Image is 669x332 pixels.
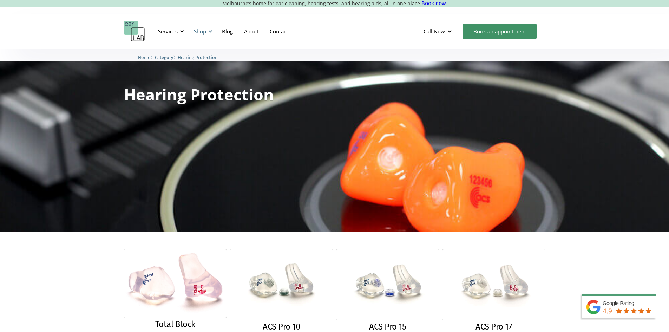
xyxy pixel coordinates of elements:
[442,249,545,320] img: ACS Pro 17
[158,28,178,35] div: Services
[155,54,173,60] a: Category
[369,322,406,332] h2: ACS Pro 15
[424,28,445,35] div: Call Now
[138,54,155,61] li: 〉
[230,249,333,320] img: ACS Pro 10
[138,54,150,60] a: Home
[154,21,186,42] div: Services
[238,21,264,41] a: About
[155,54,178,61] li: 〉
[124,21,145,42] a: home
[155,319,195,330] h2: Total Block
[264,21,294,41] a: Contact
[178,55,218,60] span: Hearing Protection
[263,322,300,332] h2: ACS Pro 10
[475,322,512,332] h2: ACS Pro 17
[463,24,537,39] a: Book an appointment
[138,55,150,60] span: Home
[190,21,215,42] div: Shop
[124,86,274,102] h1: Hearing Protection
[418,21,459,42] div: Call Now
[194,28,206,35] div: Shop
[216,21,238,41] a: Blog
[155,55,173,60] span: Category
[124,249,227,318] img: Total Block
[178,54,218,60] a: Hearing Protection
[336,249,439,320] img: ACS Pro 15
